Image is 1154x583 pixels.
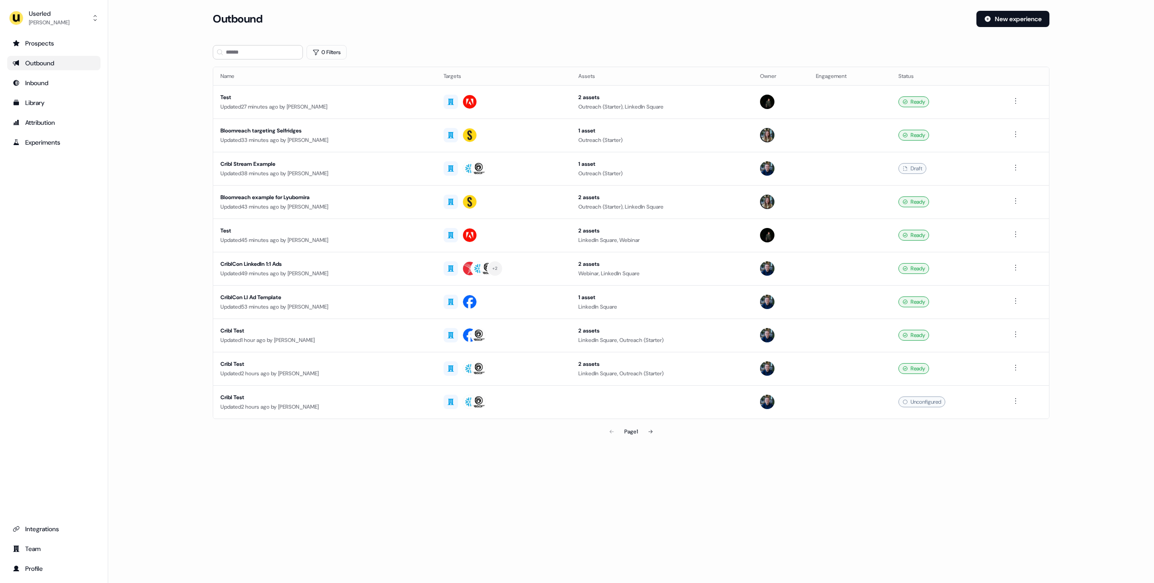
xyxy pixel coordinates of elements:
[220,260,429,269] div: CriblCon LinkedIn 1:1 Ads
[578,269,746,278] div: Webinar, LinkedIn Square
[578,202,746,211] div: Outreach (Starter), LinkedIn Square
[578,302,746,311] div: LinkedIn Square
[7,135,101,150] a: Go to experiments
[578,236,746,245] div: LinkedIn Square, Webinar
[13,524,95,533] div: Integrations
[578,226,746,235] div: 2 assets
[753,67,809,85] th: Owner
[578,159,746,169] div: 1 asset
[13,118,95,127] div: Attribution
[760,128,774,142] img: Charlotte
[220,169,429,178] div: Updated 38 minutes ago by [PERSON_NAME]
[13,98,95,107] div: Library
[578,260,746,269] div: 2 assets
[492,264,498,273] div: + 2
[578,136,746,145] div: Outreach (Starter)
[7,542,101,556] a: Go to team
[220,193,429,202] div: Bloomreach example for Lyubomira
[578,369,746,378] div: LinkedIn Square, Outreach (Starter)
[220,293,429,302] div: CriblCon LI Ad Template
[898,296,929,307] div: Ready
[220,102,429,111] div: Updated 27 minutes ago by [PERSON_NAME]
[13,138,95,147] div: Experiments
[7,96,101,110] a: Go to templates
[220,136,429,145] div: Updated 33 minutes ago by [PERSON_NAME]
[213,67,436,85] th: Name
[7,76,101,90] a: Go to Inbound
[898,230,929,241] div: Ready
[220,402,429,411] div: Updated 2 hours ago by [PERSON_NAME]
[7,522,101,536] a: Go to integrations
[220,360,429,369] div: Cribl Test
[760,228,774,242] img: Henry
[760,328,774,342] img: James
[578,102,746,111] div: Outreach (Starter), LinkedIn Square
[898,196,929,207] div: Ready
[220,326,429,335] div: Cribl Test
[13,544,95,553] div: Team
[220,93,429,102] div: Test
[898,163,926,174] div: Draft
[220,336,429,345] div: Updated 1 hour ago by [PERSON_NAME]
[760,261,774,276] img: James
[809,67,891,85] th: Engagement
[760,361,774,376] img: James
[898,330,929,341] div: Ready
[29,18,69,27] div: [PERSON_NAME]
[578,293,746,302] div: 1 asset
[7,36,101,50] a: Go to prospects
[898,130,929,141] div: Ready
[220,202,429,211] div: Updated 43 minutes ago by [PERSON_NAME]
[760,395,774,409] img: James
[898,263,929,274] div: Ready
[578,336,746,345] div: LinkedIn Square, Outreach (Starter)
[7,561,101,576] a: Go to profile
[976,11,1049,27] button: New experience
[220,159,429,169] div: Cribl Stream Example
[220,302,429,311] div: Updated 53 minutes ago by [PERSON_NAME]
[578,193,746,202] div: 2 assets
[760,95,774,109] img: Henry
[891,67,1003,85] th: Status
[578,126,746,135] div: 1 asset
[760,295,774,309] img: James
[220,236,429,245] div: Updated 45 minutes ago by [PERSON_NAME]
[220,393,429,402] div: Cribl Test
[578,169,746,178] div: Outreach (Starter)
[898,96,929,107] div: Ready
[436,67,571,85] th: Targets
[578,360,746,369] div: 2 assets
[7,7,101,29] button: Userled[PERSON_NAME]
[307,45,347,59] button: 0 Filters
[29,9,69,18] div: Userled
[760,161,774,176] img: James
[578,93,746,102] div: 2 assets
[624,427,638,436] div: Page 1
[220,126,429,135] div: Bloomreach targeting Selfridges
[220,269,429,278] div: Updated 49 minutes ago by [PERSON_NAME]
[898,363,929,374] div: Ready
[7,56,101,70] a: Go to outbound experience
[898,396,945,407] div: Unconfigured
[220,226,429,235] div: Test
[578,326,746,335] div: 2 assets
[220,369,429,378] div: Updated 2 hours ago by [PERSON_NAME]
[7,115,101,130] a: Go to attribution
[760,195,774,209] img: Charlotte
[571,67,753,85] th: Assets
[13,564,95,573] div: Profile
[213,12,262,26] h3: Outbound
